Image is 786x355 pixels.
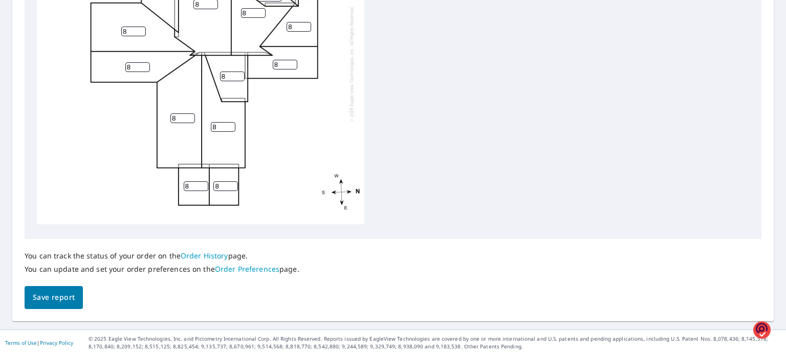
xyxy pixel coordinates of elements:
[40,339,73,346] a: Privacy Policy
[25,286,83,309] button: Save report
[25,265,299,274] p: You can update and set your order preferences on the page.
[33,291,75,304] span: Save report
[181,251,228,261] a: Order History
[25,251,299,261] p: You can track the status of your order on the page.
[5,339,37,346] a: Terms of Use
[215,264,279,274] a: Order Preferences
[753,321,771,340] img: o1IwAAAABJRU5ErkJggg==
[5,340,73,346] p: |
[89,335,781,350] p: © 2025 Eagle View Technologies, Inc. and Pictometry International Corp. All Rights Reserved. Repo...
